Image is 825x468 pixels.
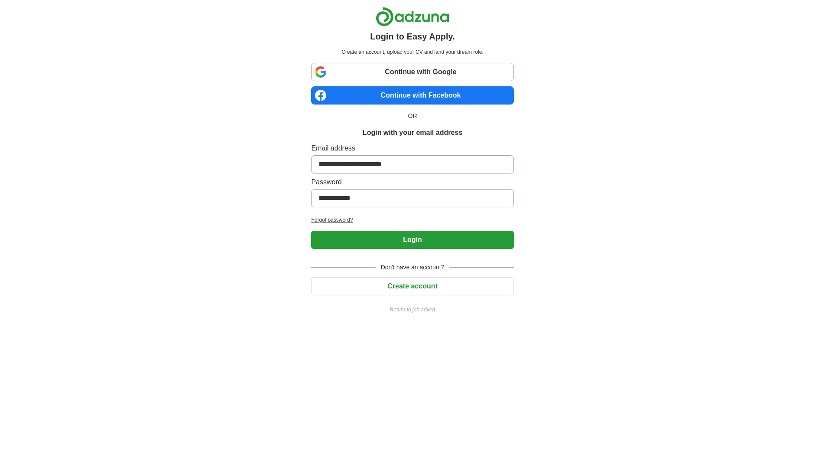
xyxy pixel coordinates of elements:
a: Continue with Google [311,63,513,81]
img: Adzuna logo [376,7,449,26]
a: Create account [311,282,513,290]
span: OR [403,111,422,121]
a: Forgot password? [311,216,513,224]
a: Return to job advert [311,306,513,314]
button: Login [311,231,513,249]
span: Don't have an account? [376,263,450,272]
label: Email address [311,143,513,154]
h1: Login to Easy Apply. [370,30,455,43]
p: Create an account, upload your CV and land your dream role. [313,48,512,56]
button: Create account [311,277,513,295]
h1: Login with your email address [363,128,462,138]
a: Continue with Facebook [311,86,513,105]
label: Password [311,177,513,187]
